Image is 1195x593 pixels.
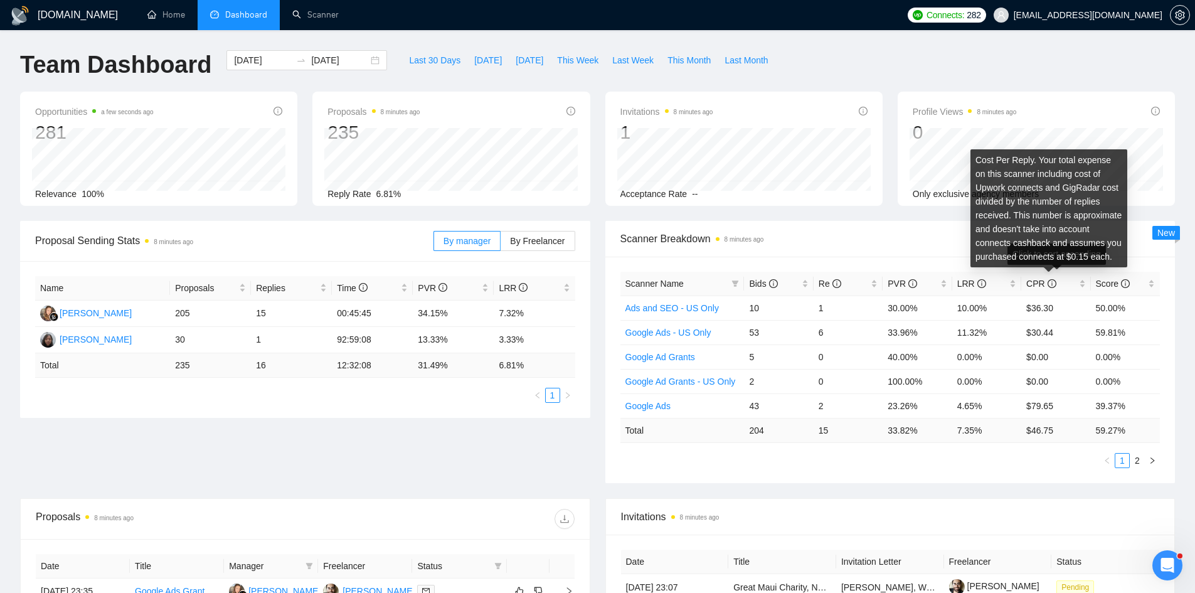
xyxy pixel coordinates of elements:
button: right [1145,453,1160,468]
span: info-circle [832,279,841,288]
td: 4.65% [952,393,1021,418]
td: 1 [251,327,332,353]
span: swap-right [296,55,306,65]
span: [DATE] [516,53,543,67]
button: [DATE] [509,50,550,70]
a: SM[PERSON_NAME] [40,334,132,344]
a: Google Ad Grants [625,352,695,362]
time: 8 minutes ago [154,238,193,245]
td: 100.00% [883,369,952,393]
span: filter [303,557,316,575]
td: 33.82 % [883,418,952,442]
a: Google Ads - US Only [625,328,711,338]
span: This Week [557,53,598,67]
time: 8 minutes ago [680,514,720,521]
td: 235 [170,353,251,378]
button: left [1100,453,1115,468]
img: gigradar-bm.png [50,313,58,321]
span: Proposals [175,281,236,295]
span: Re [819,279,841,289]
time: 8 minutes ago [381,109,420,115]
span: 100% [82,189,104,199]
td: 0.00% [952,345,1021,369]
td: 59.81% [1091,320,1160,345]
span: filter [729,274,741,293]
a: Pending [1056,582,1099,592]
a: searchScanner [292,9,339,20]
td: 15 [251,301,332,327]
span: LRR [499,283,528,293]
td: $79.65 [1021,393,1090,418]
td: 53 [744,320,813,345]
div: 281 [35,120,154,144]
td: 00:45:45 [332,301,413,327]
td: $ 46.75 [1021,418,1090,442]
a: NK[PERSON_NAME] [40,307,132,318]
button: [DATE] [467,50,509,70]
iframe: Intercom live chat [1152,550,1182,580]
td: Total [35,353,170,378]
a: 2 [1130,454,1144,467]
span: info-circle [1151,107,1160,115]
li: Previous Page [1100,453,1115,468]
img: upwork-logo.png [913,10,923,20]
span: left [534,392,541,399]
span: filter [731,280,739,287]
li: 1 [1115,453,1130,468]
span: Last Week [612,53,654,67]
td: $0.00 [1021,345,1090,369]
span: user [997,11,1006,19]
span: Manager [229,559,300,573]
span: LRR [957,279,986,289]
span: New [1157,228,1175,238]
span: 282 [967,8,980,22]
span: info-circle [1048,279,1056,288]
td: 205 [170,301,251,327]
time: 8 minutes ago [977,109,1016,115]
a: Google Ads [625,401,671,411]
span: Bids [749,279,777,289]
td: 10 [744,296,813,320]
span: CPR [1026,279,1056,289]
div: [PERSON_NAME] [60,306,132,320]
span: Only exclusive agency members [913,189,1039,199]
th: Invitation Letter [836,550,944,574]
th: Title [130,554,224,579]
button: Last Week [605,50,661,70]
button: Last 30 Days [402,50,467,70]
span: dashboard [210,10,219,19]
td: 50.00% [1091,296,1160,320]
td: 16 [251,353,332,378]
a: Great Maui Charity, Needs Digital Marketing, Google Ads & Google Ad Grant, SEO, New Web Site etc. [733,582,1131,592]
td: 33.96% [883,320,952,345]
td: $0.00 [1021,369,1090,393]
a: 1 [1115,454,1129,467]
span: This Month [667,53,711,67]
div: [PERSON_NAME] [60,333,132,346]
div: 1 [620,120,713,144]
th: Status [1051,550,1159,574]
div: 235 [327,120,420,144]
span: info-circle [566,107,575,115]
span: info-circle [769,279,778,288]
span: Proposal Sending Stats [35,233,433,248]
a: setting [1170,10,1190,20]
span: Relevance [35,189,77,199]
h1: Team Dashboard [20,50,211,80]
span: Dashboard [225,9,267,20]
li: Previous Page [530,388,545,403]
td: 10.00% [952,296,1021,320]
a: homeHome [147,9,185,20]
time: 8 minutes ago [725,236,764,243]
span: Last 30 Days [409,53,460,67]
img: SM [40,332,56,348]
th: Date [621,550,729,574]
span: -- [692,189,698,199]
th: Name [35,276,170,301]
button: right [560,388,575,403]
span: Scanner Name [625,279,684,289]
span: Acceptance Rate [620,189,688,199]
td: $30.44 [1021,320,1090,345]
span: info-circle [359,283,368,292]
span: filter [492,557,504,575]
